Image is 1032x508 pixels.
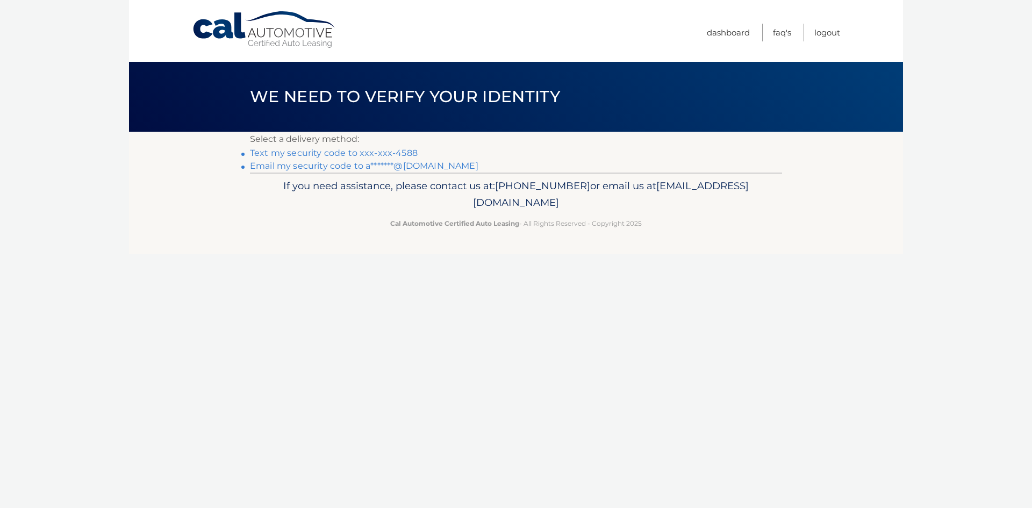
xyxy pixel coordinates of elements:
[495,180,590,192] span: [PHONE_NUMBER]
[814,24,840,41] a: Logout
[257,218,775,229] p: - All Rights Reserved - Copyright 2025
[250,148,418,158] a: Text my security code to xxx-xxx-4588
[250,161,478,171] a: Email my security code to a*******@[DOMAIN_NAME]
[257,177,775,212] p: If you need assistance, please contact us at: or email us at
[250,87,560,106] span: We need to verify your identity
[250,132,782,147] p: Select a delivery method:
[707,24,750,41] a: Dashboard
[390,219,519,227] strong: Cal Automotive Certified Auto Leasing
[773,24,791,41] a: FAQ's
[192,11,337,49] a: Cal Automotive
